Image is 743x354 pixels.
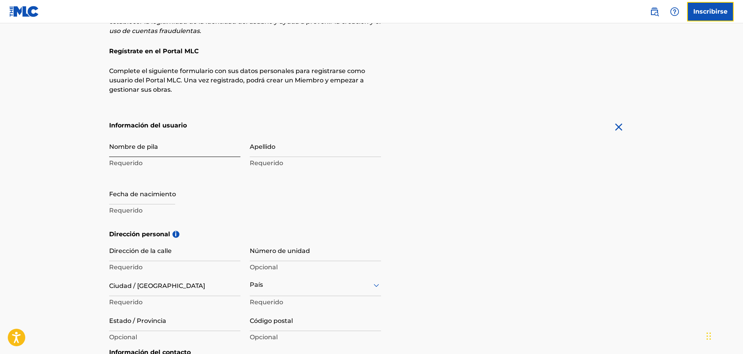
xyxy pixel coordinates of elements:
a: Búsqueda pública [647,4,662,19]
font: Requerido [109,207,143,214]
font: Opcional [109,333,137,341]
font: i [175,230,177,238]
iframe: Widget de chat [704,317,743,354]
div: Arrastrar [706,324,711,348]
font: Requerido [109,263,143,271]
font: Requerido [250,298,283,306]
img: ayuda [670,7,679,16]
font: Requerido [109,159,143,167]
font: Información del usuario [109,122,187,129]
font: Complete el siguiente formulario con sus datos personales para registrarse como usuario del Porta... [109,67,365,93]
div: Ayuda [667,4,682,19]
font: Regístrate en el Portal MLC [109,47,199,55]
img: cerca [612,121,625,133]
img: buscar [650,7,659,16]
font: Dirección personal [109,230,170,238]
font: Opcional [250,263,278,271]
a: Inscribirse [687,2,734,21]
font: Opcional [250,333,278,341]
font: Requerido [109,298,143,306]
font: Fecha de nacimiento [109,190,176,198]
img: Logotipo del MLC [9,6,39,17]
font: Inscribirse [693,8,727,15]
font: Requerido [250,159,283,167]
